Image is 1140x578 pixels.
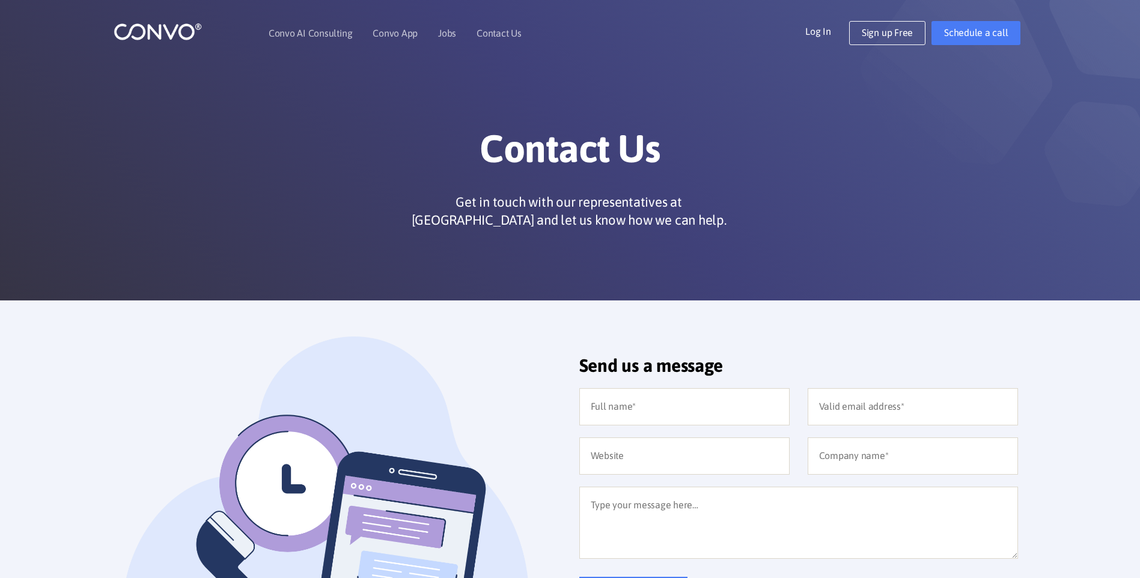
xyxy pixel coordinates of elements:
[269,28,352,38] a: Convo AI Consulting
[407,193,731,229] p: Get in touch with our representatives at [GEOGRAPHIC_DATA] and let us know how we can help.
[931,21,1020,45] a: Schedule a call
[808,437,1018,475] input: Company name*
[849,21,925,45] a: Sign up Free
[438,28,456,38] a: Jobs
[237,126,904,181] h1: Contact Us
[114,22,202,41] img: logo_1.png
[579,437,790,475] input: Website
[808,388,1018,425] input: Valid email address*
[477,28,522,38] a: Contact Us
[579,388,790,425] input: Full name*
[373,28,418,38] a: Convo App
[579,354,1018,385] h2: Send us a message
[805,21,849,40] a: Log In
